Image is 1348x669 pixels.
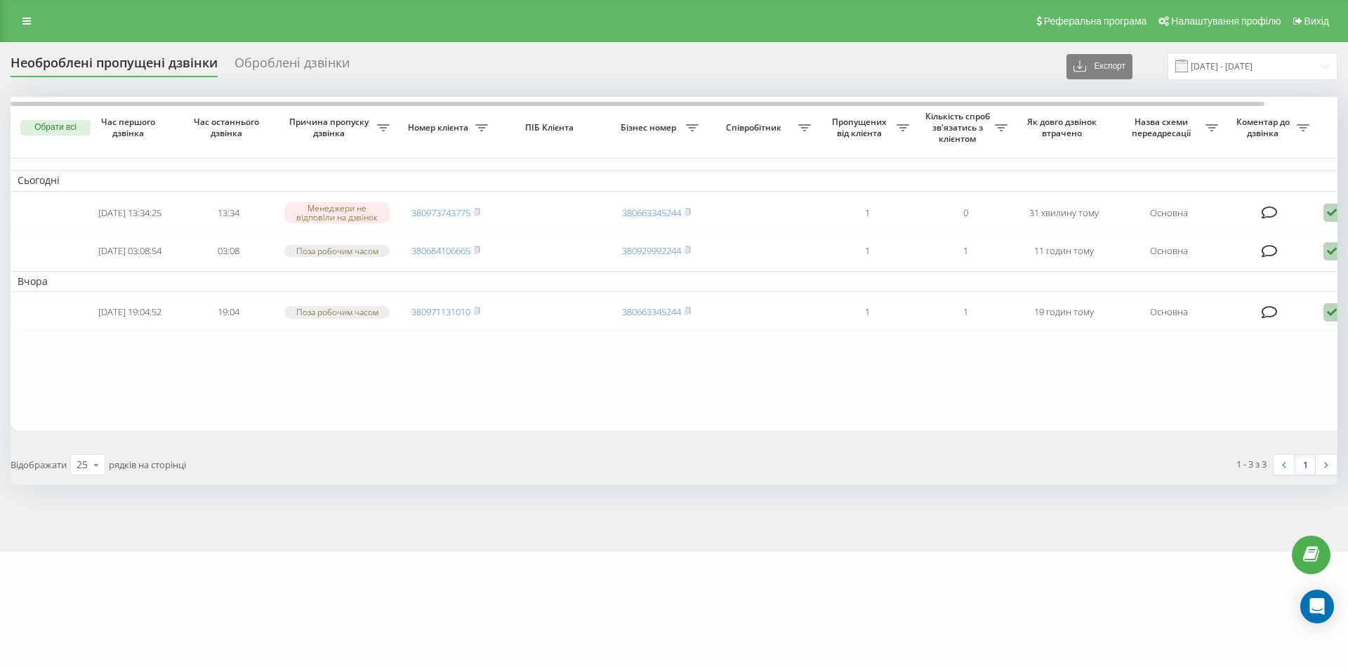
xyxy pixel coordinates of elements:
div: Оброблені дзвінки [234,55,350,77]
div: 1 - 3 з 3 [1236,457,1267,471]
td: 31 хвилину тому [1015,194,1113,232]
span: Номер клієнта [404,122,475,133]
div: 25 [77,458,88,472]
span: Коментар до дзвінка [1232,117,1297,138]
span: рядків на сторінці [109,458,186,471]
td: Основна [1113,234,1225,268]
span: ПІБ Клієнта [507,122,595,133]
span: Бізнес номер [614,122,686,133]
td: [DATE] 03:08:54 [81,234,179,268]
td: 19:04 [179,295,277,329]
td: 1 [818,194,916,232]
td: 0 [916,194,1015,232]
td: 1 [818,295,916,329]
td: 19 годин тому [1015,295,1113,329]
a: 380973743775 [411,206,470,219]
a: 380663345244 [622,206,681,219]
a: 380684106665 [411,244,470,257]
div: Менеджери не відповіли на дзвінок [284,202,390,223]
span: Налаштування профілю [1171,15,1281,27]
a: 380663345244 [622,305,681,318]
a: 1 [1295,455,1316,475]
div: Необроблені пропущені дзвінки [11,55,218,77]
span: Співробітник [713,122,798,133]
a: 380929992244 [622,244,681,257]
span: Відображати [11,458,67,471]
span: Пропущених від клієнта [825,117,897,138]
td: 1 [916,234,1015,268]
span: Як довго дзвінок втрачено [1026,117,1102,138]
td: 03:08 [179,234,277,268]
td: Основна [1113,194,1225,232]
span: Причина пропуску дзвінка [284,117,377,138]
span: Час першого дзвінка [92,117,168,138]
button: Обрати всі [20,120,91,135]
td: [DATE] 19:04:52 [81,295,179,329]
div: Поза робочим часом [284,245,390,257]
td: [DATE] 13:34:25 [81,194,179,232]
a: 380971131010 [411,305,470,318]
td: 13:34 [179,194,277,232]
td: 11 годин тому [1015,234,1113,268]
span: Кількість спроб зв'язатись з клієнтом [923,111,995,144]
span: Реферальна програма [1044,15,1147,27]
div: Поза робочим часом [284,306,390,318]
td: Основна [1113,295,1225,329]
td: 1 [916,295,1015,329]
td: 1 [818,234,916,268]
span: Назва схеми переадресації [1120,117,1205,138]
span: Час останнього дзвінка [190,117,266,138]
button: Експорт [1066,54,1132,79]
span: Вихід [1304,15,1329,27]
div: Open Intercom Messenger [1300,590,1334,623]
